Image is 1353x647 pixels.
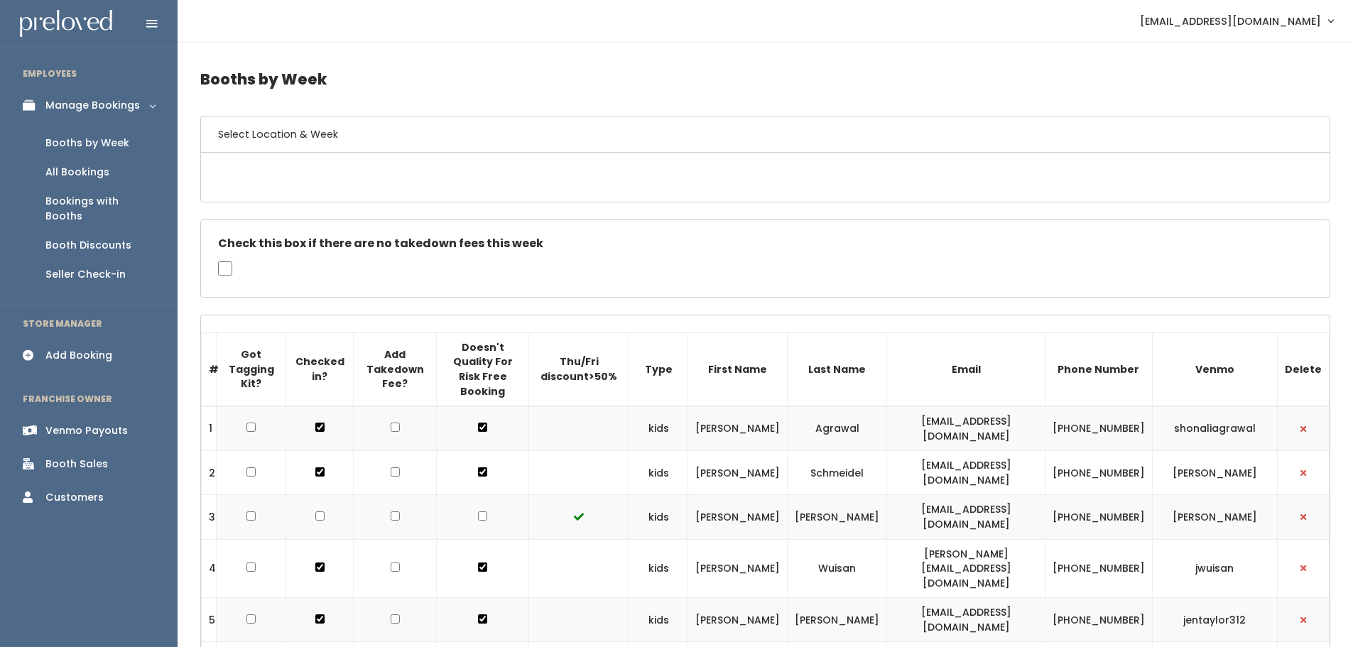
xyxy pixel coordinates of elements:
[887,451,1045,495] td: [EMAIL_ADDRESS][DOMAIN_NAME]
[1045,406,1152,451] td: [PHONE_NUMBER]
[1152,451,1277,495] td: [PERSON_NAME]
[1152,598,1277,642] td: jentaylor312
[788,539,887,598] td: Wuisan
[20,10,112,38] img: preloved logo
[45,194,155,224] div: Bookings with Booths
[629,539,688,598] td: kids
[45,238,131,253] div: Booth Discounts
[1126,6,1347,36] a: [EMAIL_ADDRESS][DOMAIN_NAME]
[45,457,108,472] div: Booth Sales
[629,495,688,539] td: kids
[887,495,1045,539] td: [EMAIL_ADDRESS][DOMAIN_NAME]
[1045,451,1152,495] td: [PHONE_NUMBER]
[788,332,887,406] th: Last Name
[45,490,104,505] div: Customers
[788,406,887,451] td: Agrawal
[1152,332,1277,406] th: Venmo
[1045,332,1152,406] th: Phone Number
[887,539,1045,598] td: [PERSON_NAME][EMAIL_ADDRESS][DOMAIN_NAME]
[1045,539,1152,598] td: [PHONE_NUMBER]
[688,495,788,539] td: [PERSON_NAME]
[788,495,887,539] td: [PERSON_NAME]
[688,332,788,406] th: First Name
[437,332,529,406] th: Doesn't Quality For Risk Free Booking
[45,423,128,438] div: Venmo Payouts
[202,539,217,598] td: 4
[1152,539,1277,598] td: jwuisan
[1140,13,1321,29] span: [EMAIL_ADDRESS][DOMAIN_NAME]
[45,136,129,151] div: Booths by Week
[218,237,1313,250] h5: Check this box if there are no takedown fees this week
[354,332,437,406] th: Add Takedown Fee?
[200,60,1330,99] h4: Booths by Week
[202,451,217,495] td: 2
[629,451,688,495] td: kids
[202,406,217,451] td: 1
[688,598,788,642] td: [PERSON_NAME]
[788,451,887,495] td: Schmeidel
[1277,332,1329,406] th: Delete
[201,116,1330,153] h6: Select Location & Week
[45,98,140,113] div: Manage Bookings
[1045,598,1152,642] td: [PHONE_NUMBER]
[887,332,1045,406] th: Email
[688,451,788,495] td: [PERSON_NAME]
[45,348,112,363] div: Add Booking
[887,598,1045,642] td: [EMAIL_ADDRESS][DOMAIN_NAME]
[688,539,788,598] td: [PERSON_NAME]
[1152,495,1277,539] td: [PERSON_NAME]
[788,598,887,642] td: [PERSON_NAME]
[286,332,354,406] th: Checked in?
[887,406,1045,451] td: [EMAIL_ADDRESS][DOMAIN_NAME]
[629,406,688,451] td: kids
[217,332,286,406] th: Got Tagging Kit?
[629,598,688,642] td: kids
[629,332,688,406] th: Type
[688,406,788,451] td: [PERSON_NAME]
[1045,495,1152,539] td: [PHONE_NUMBER]
[202,332,217,406] th: #
[1152,406,1277,451] td: shonaliagrawal
[529,332,629,406] th: Thu/Fri discount>50%
[202,495,217,539] td: 3
[202,598,217,642] td: 5
[45,267,126,282] div: Seller Check-in
[45,165,109,180] div: All Bookings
